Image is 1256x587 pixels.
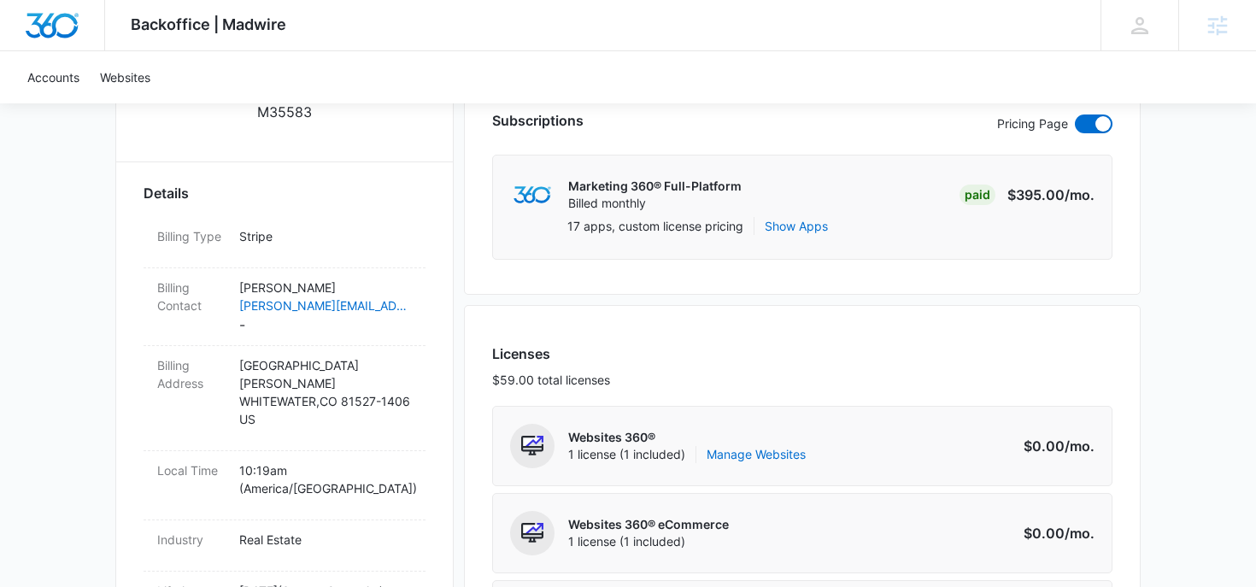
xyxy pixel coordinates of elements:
[144,451,426,520] div: Local Time10:19am (America/[GEOGRAPHIC_DATA])
[144,520,426,572] div: IndustryReal Estate
[157,279,226,314] dt: Billing Contact
[514,186,550,204] img: marketing360Logo
[144,217,426,268] div: Billing TypeStripe
[239,531,412,549] p: Real Estate
[568,533,729,550] span: 1 license (1 included)
[144,346,426,451] div: Billing Address[GEOGRAPHIC_DATA][PERSON_NAME]WHITEWATER,CO 81527-1406US
[1065,437,1095,455] span: /mo.
[568,516,729,533] p: Websites 360® eCommerce
[144,268,426,346] div: Billing Contact[PERSON_NAME][PERSON_NAME][EMAIL_ADDRESS][PERSON_NAME][DOMAIN_NAME]-
[239,461,412,497] p: 10:19am ( America/[GEOGRAPHIC_DATA] )
[90,51,161,103] a: Websites
[157,461,226,479] dt: Local Time
[1065,186,1095,203] span: /mo.
[765,217,828,235] button: Show Apps
[492,343,610,364] h3: Licenses
[157,356,226,392] dt: Billing Address
[239,227,412,245] p: Stripe
[997,114,1068,133] p: Pricing Page
[492,110,584,131] h3: Subscriptions
[157,531,226,549] dt: Industry
[239,356,412,428] p: [GEOGRAPHIC_DATA][PERSON_NAME] WHITEWATER , CO 81527-1406 US
[239,279,412,296] p: [PERSON_NAME]
[157,227,226,245] dt: Billing Type
[1065,525,1095,542] span: /mo.
[239,296,412,314] a: [PERSON_NAME][EMAIL_ADDRESS][PERSON_NAME][DOMAIN_NAME]
[17,51,90,103] a: Accounts
[567,217,743,235] p: 17 apps, custom license pricing
[568,429,806,446] p: Websites 360®
[960,185,995,205] div: Paid
[144,183,189,203] span: Details
[1014,436,1095,456] p: $0.00
[257,102,312,122] p: M35583
[568,195,742,212] p: Billed monthly
[568,178,742,195] p: Marketing 360® Full-Platform
[492,371,610,389] p: $59.00 total licenses
[1014,523,1095,543] p: $0.00
[239,279,412,335] dd: -
[707,446,806,463] a: Manage Websites
[1007,185,1095,205] p: $395.00
[131,15,286,33] span: Backoffice | Madwire
[568,446,806,463] span: 1 license (1 included)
